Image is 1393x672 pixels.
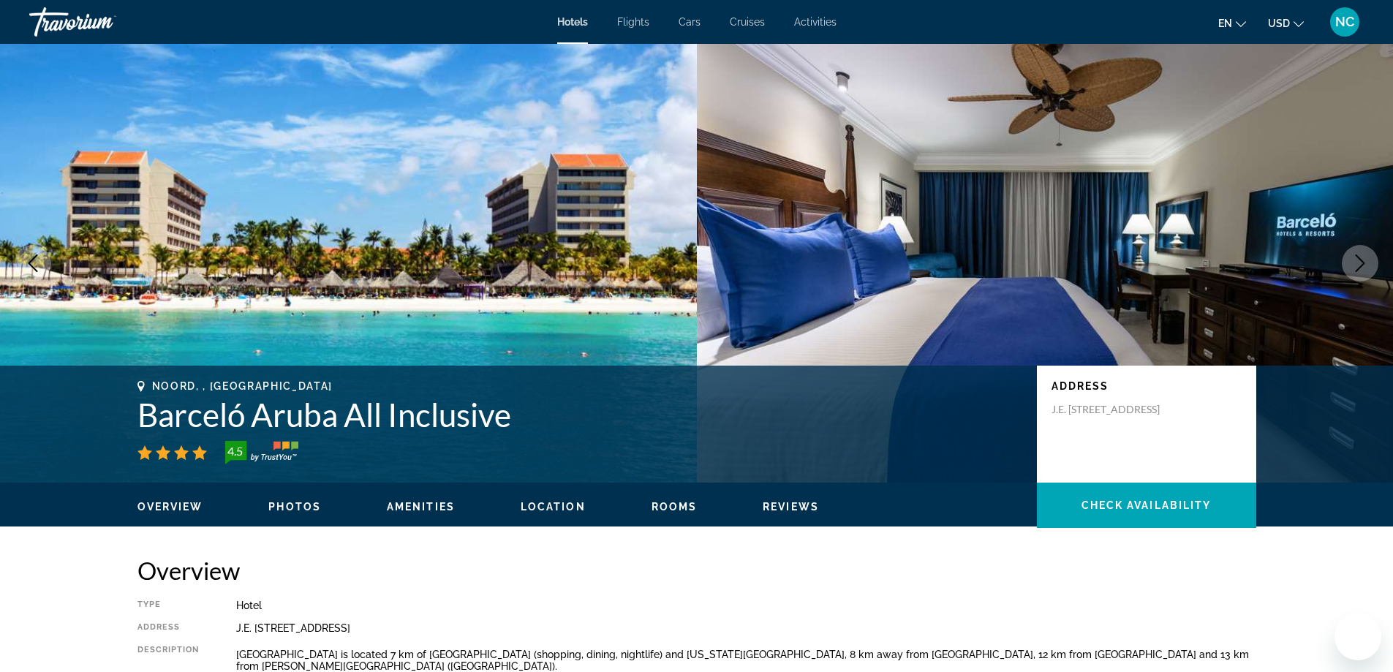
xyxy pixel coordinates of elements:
[1218,18,1232,29] span: en
[1335,15,1354,29] span: NC
[137,622,200,634] div: Address
[1342,245,1378,282] button: Next image
[152,380,333,392] span: Noord, , [GEOGRAPHIC_DATA]
[1268,18,1290,29] span: USD
[137,556,1256,585] h2: Overview
[1268,12,1304,34] button: Change currency
[521,501,586,513] span: Location
[730,16,765,28] a: Cruises
[137,396,1022,434] h1: Barceló Aruba All Inclusive
[679,16,701,28] a: Cars
[763,501,819,513] span: Reviews
[236,600,1256,611] div: Hotel
[763,500,819,513] button: Reviews
[1326,7,1364,37] button: User Menu
[387,500,455,513] button: Amenities
[521,500,586,513] button: Location
[652,501,698,513] span: Rooms
[387,501,455,513] span: Amenities
[1218,12,1246,34] button: Change language
[652,500,698,513] button: Rooms
[29,3,175,41] a: Travorium
[557,16,588,28] a: Hotels
[137,500,203,513] button: Overview
[137,600,200,611] div: Type
[268,500,321,513] button: Photos
[1052,403,1169,416] p: J.E. [STREET_ADDRESS]
[1081,499,1212,511] span: Check Availability
[1335,614,1381,660] iframe: Button to launch messaging window
[1052,380,1242,392] p: Address
[236,649,1256,672] p: [GEOGRAPHIC_DATA] is located 7 km of [GEOGRAPHIC_DATA] (shopping, dining, nightlife) and [US_STAT...
[236,622,1256,634] div: J.E. [STREET_ADDRESS]
[15,245,51,282] button: Previous image
[268,501,321,513] span: Photos
[617,16,649,28] a: Flights
[225,441,298,464] img: trustyou-badge-hor.svg
[794,16,837,28] a: Activities
[137,501,203,513] span: Overview
[1037,483,1256,528] button: Check Availability
[221,442,250,460] div: 4.5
